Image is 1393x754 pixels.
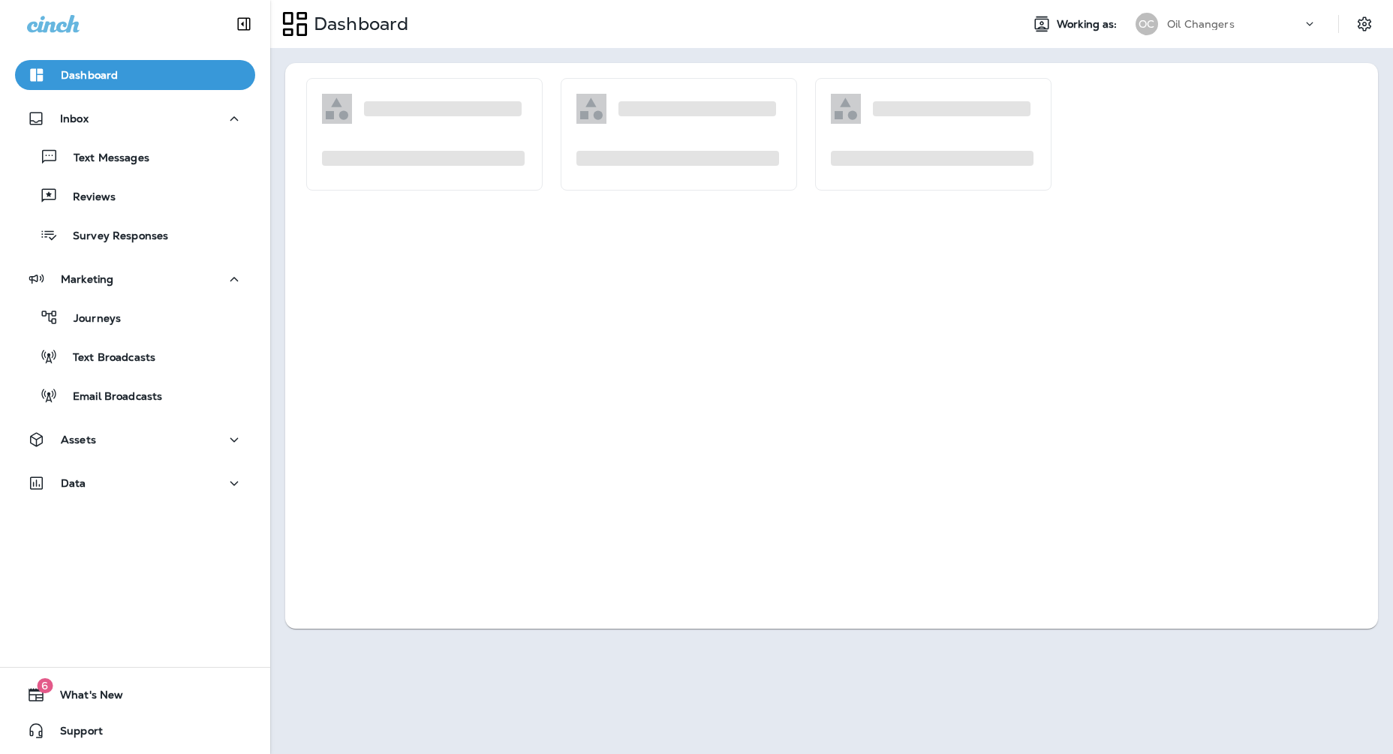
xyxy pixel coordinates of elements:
[58,390,162,404] p: Email Broadcasts
[60,113,89,125] p: Inbox
[45,689,123,707] span: What's New
[15,180,255,212] button: Reviews
[61,273,113,285] p: Marketing
[37,678,53,693] span: 6
[1057,18,1121,31] span: Working as:
[1351,11,1378,38] button: Settings
[15,341,255,372] button: Text Broadcasts
[15,425,255,455] button: Assets
[15,680,255,710] button: 6What's New
[15,264,255,294] button: Marketing
[61,477,86,489] p: Data
[58,230,168,244] p: Survey Responses
[15,141,255,173] button: Text Messages
[1136,13,1158,35] div: OC
[58,191,116,205] p: Reviews
[15,60,255,90] button: Dashboard
[59,312,121,326] p: Journeys
[61,434,96,446] p: Assets
[223,9,265,39] button: Collapse Sidebar
[61,69,118,81] p: Dashboard
[15,716,255,746] button: Support
[308,13,408,35] p: Dashboard
[45,725,103,743] span: Support
[15,104,255,134] button: Inbox
[15,219,255,251] button: Survey Responses
[59,152,149,166] p: Text Messages
[15,468,255,498] button: Data
[15,380,255,411] button: Email Broadcasts
[58,351,155,365] p: Text Broadcasts
[15,302,255,333] button: Journeys
[1167,18,1235,30] p: Oil Changers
